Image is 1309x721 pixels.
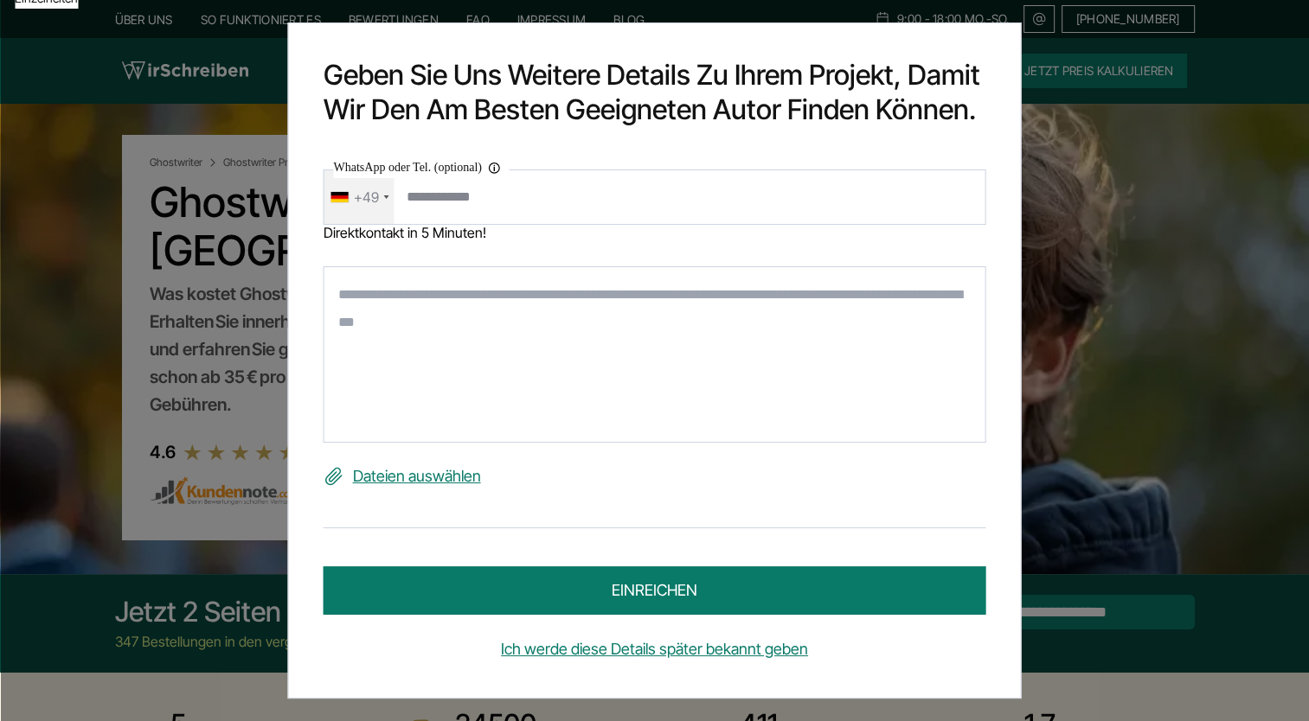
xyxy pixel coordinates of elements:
[324,566,986,615] button: einreichen
[324,58,986,127] h2: Geben Sie uns weitere Details zu Ihrem Projekt, damit wir den am besten geeigneten Autor finden k...
[324,225,986,240] div: Direktkontakt in 5 Minuten!
[354,183,379,211] div: +49
[324,170,395,224] div: Telephone country code
[324,635,986,663] a: Ich werde diese Details später bekannt geben
[334,157,510,178] label: WhatsApp oder Tel. (optional)
[324,463,986,490] label: Dateien auswählen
